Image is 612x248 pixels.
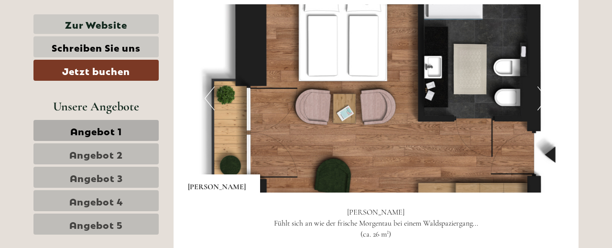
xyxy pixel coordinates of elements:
[205,86,215,110] button: Previous
[537,86,547,110] button: Next
[33,60,159,81] a: Jetzt buchen
[33,36,159,57] a: Schreiben Sie uns
[69,147,123,161] span: Angebot 2
[69,194,123,207] span: Angebot 4
[69,217,123,231] span: Angebot 5
[70,124,122,137] span: Angebot 1
[188,174,260,193] div: [PERSON_NAME]
[33,97,159,115] div: Unsere Angebote
[70,171,123,184] span: Angebot 3
[188,4,565,193] img: image
[33,14,159,34] a: Zur Website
